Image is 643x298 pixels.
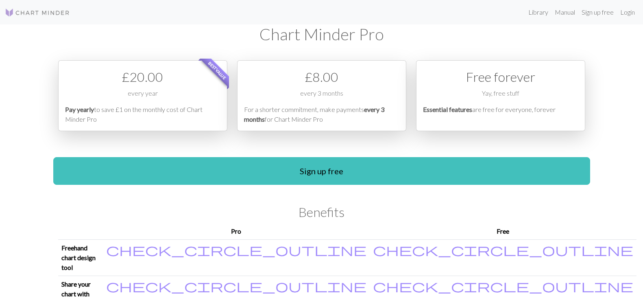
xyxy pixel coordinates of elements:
[5,8,70,18] img: Logo
[244,67,399,87] div: £ 8.00
[423,105,472,113] em: Essential features
[200,53,234,88] span: Best value
[370,223,636,240] th: Free
[578,4,617,20] a: Sign up free
[551,4,578,20] a: Manual
[65,105,94,113] em: Pay yearly
[423,105,578,124] p: are free for everyone, forever
[525,4,551,20] a: Library
[58,24,585,44] h1: Chart Minder Pro
[373,279,633,292] i: Included
[423,67,578,87] div: Free forever
[373,242,633,257] span: check_circle_outline
[416,60,585,131] div: Free option
[65,88,220,105] div: every year
[244,105,399,124] p: For a shorter commitment, make payments for Chart Minder Pro
[106,243,366,256] i: Included
[58,60,227,131] div: Payment option 1
[244,88,399,105] div: every 3 months
[65,67,220,87] div: £ 20.00
[423,88,578,105] div: Yay, free stuff
[106,278,366,294] span: check_circle_outline
[103,223,370,240] th: Pro
[65,105,220,124] p: to save £1 on the monthly cost of Chart Minder Pro
[53,157,590,185] a: Sign up free
[373,243,633,256] i: Included
[373,278,633,294] span: check_circle_outline
[106,242,366,257] span: check_circle_outline
[106,279,366,292] i: Included
[61,243,100,272] p: Freehand chart design tool
[58,204,585,220] h2: Benefits
[617,4,638,20] a: Login
[244,105,384,123] em: every 3 months
[237,60,406,131] div: Payment option 2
